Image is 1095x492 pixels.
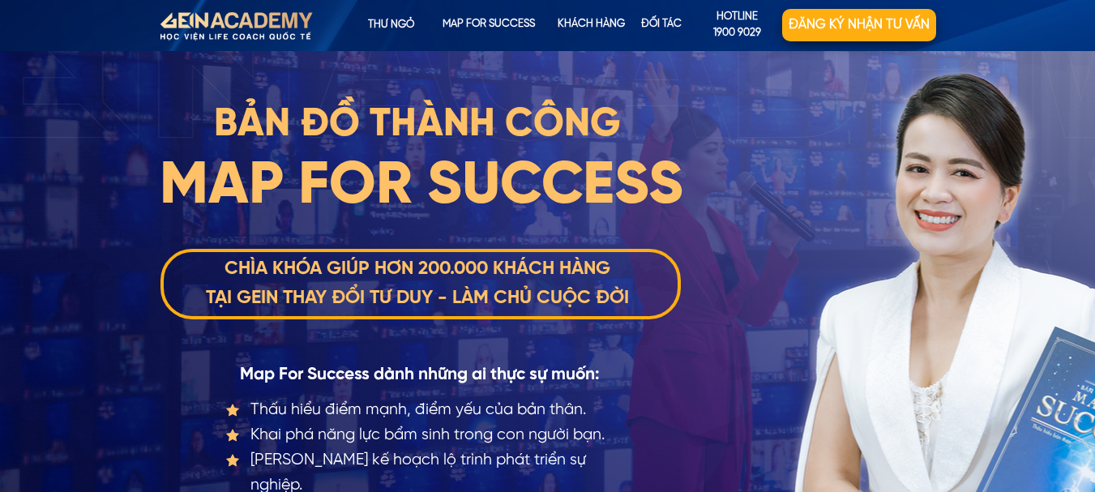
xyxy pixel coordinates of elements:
[225,397,625,422] li: Thấu hiểu điểm mạnh, điểm yếu của bản thân.
[625,9,699,41] p: Đối tác
[552,9,631,41] p: KHÁCH HÀNG
[160,156,683,217] span: MAP FOR SUCCESS
[692,9,783,43] p: hotline 1900 9029
[692,9,783,41] a: hotline1900 9029
[208,362,631,389] h3: Map For Success dành những ai thực sự muốn:
[782,9,936,41] p: Đăng ký nhận tư vấn
[441,9,537,41] p: map for success
[225,422,625,447] li: Khai phá năng lực bẩm sinh trong con người bạn.
[214,105,621,145] span: BẢN ĐỒ THÀNH CÔNG
[341,9,440,41] p: Thư ngỏ
[154,255,681,314] h3: CHÌA KHÓA GIÚP HƠN 200.000 KHÁCH HÀNG TẠI GEIN THAY ĐỔI TƯ DUY - LÀM CHỦ CUỘC ĐỜI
